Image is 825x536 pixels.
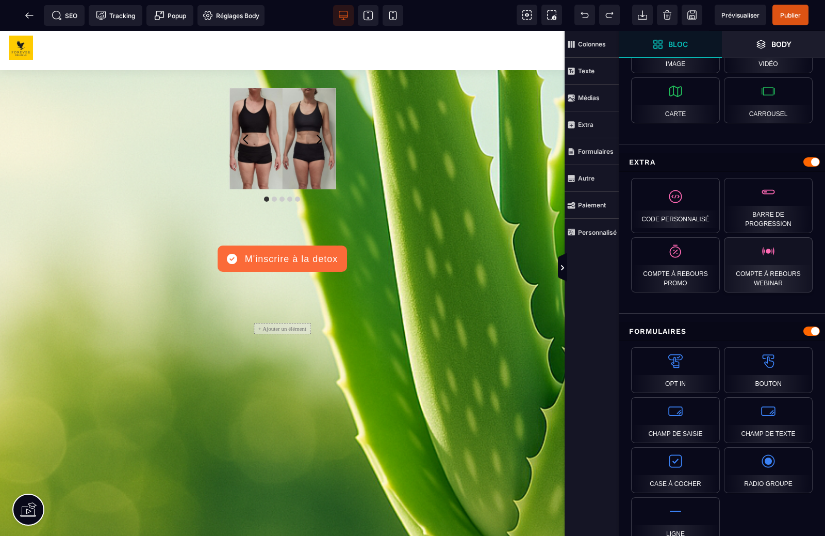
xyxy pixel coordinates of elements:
[668,40,688,48] strong: Bloc
[619,253,629,284] span: Afficher les vues
[715,5,766,25] span: Aperçu
[565,219,619,246] span: Personnalisé
[565,58,619,85] span: Texte
[197,5,265,26] span: Favicon
[578,67,595,75] strong: Texte
[771,40,791,48] strong: Body
[724,447,813,493] div: Radio Groupe
[724,178,813,233] div: Barre de progression
[632,5,653,25] span: Importer
[218,215,347,241] button: M'inscrire à la detox
[631,77,720,123] div: Carte
[565,165,619,192] span: Autre
[578,201,606,209] strong: Paiement
[578,174,595,182] strong: Autre
[89,5,142,26] span: Code de suivi
[19,5,40,26] span: Retour
[232,95,259,122] button: Diapositive précédente
[724,77,813,123] div: Carrousel
[631,237,720,293] div: Compte à rebours promo
[146,5,193,26] span: Créer une alerte modale
[631,397,720,443] div: Champ de saisie
[574,5,595,25] span: Défaire
[599,5,620,25] span: Rétablir
[203,10,259,21] span: Réglages Body
[722,31,825,58] span: Ouvrir les calques
[772,5,808,25] span: Enregistrer le contenu
[333,5,354,26] span: Voir bureau
[96,10,135,21] span: Tracking
[724,237,813,293] div: Compte à rebours webinar
[9,5,33,29] img: cba5daa9616a5b65006c8300d2273a81.jpg
[565,192,619,219] span: Paiement
[631,447,720,493] div: Case à cocher
[724,347,813,393] div: Bouton
[517,5,537,25] span: Voir les composants
[358,5,378,26] span: Voir tablette
[52,10,77,21] span: SEO
[306,95,333,122] button: Diapositive suivante
[780,11,801,19] span: Publier
[44,5,85,26] span: Métadata SEO
[578,148,614,155] strong: Formulaires
[682,5,702,25] span: Enregistrer
[541,5,562,25] span: Capture d'écran
[721,11,760,19] span: Prévisualiser
[565,138,619,165] span: Formulaires
[724,397,813,443] div: Champ de texte
[631,178,720,233] div: Code personnalisé
[383,5,403,26] span: Voir mobile
[578,229,617,236] strong: Personnalisé
[565,85,619,111] span: Médias
[578,94,600,102] strong: Médias
[565,111,619,138] span: Extra
[578,121,593,128] strong: Extra
[565,31,619,58] span: Colonnes
[631,347,720,393] div: Opt In
[229,57,336,158] img: 11.jpeg
[619,31,722,58] span: Ouvrir les blocs
[657,5,678,25] span: Nettoyage
[619,153,825,172] div: Extra
[619,322,825,341] div: Formulaires
[154,10,186,21] span: Popup
[578,40,606,48] strong: Colonnes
